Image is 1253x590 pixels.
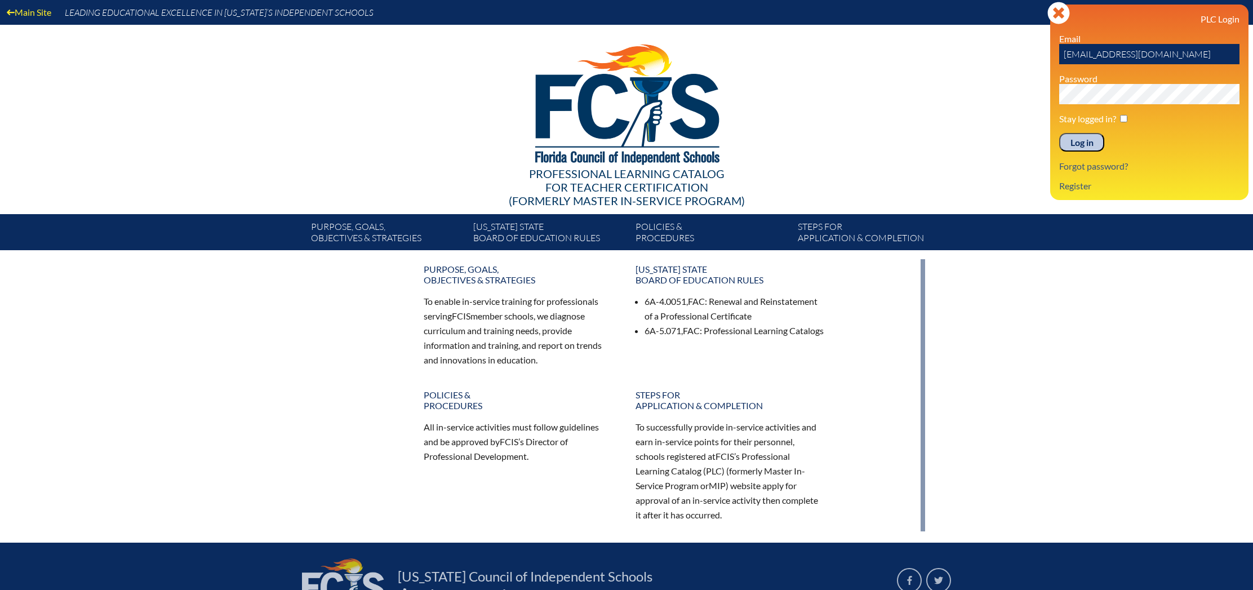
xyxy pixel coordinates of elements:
[636,420,825,522] p: To successfully provide in-service activities and earn in-service points for their personnel, sch...
[1059,113,1116,124] label: Stay logged in?
[469,219,631,250] a: [US_STATE] StateBoard of Education rules
[424,420,613,464] p: All in-service activities must follow guidelines and be approved by ’s Director of Professional D...
[688,296,705,307] span: FAC
[629,385,832,415] a: Steps forapplication & completion
[302,167,951,207] div: Professional Learning Catalog (formerly Master In-service Program)
[1059,14,1239,24] h3: PLC Login
[645,294,825,323] li: 6A-4.0051, : Renewal and Reinstatement of a Professional Certificate
[452,310,470,321] span: FCIS
[1059,33,1081,44] label: Email
[545,180,708,194] span: for Teacher Certification
[500,436,518,447] span: FCIS
[706,465,722,476] span: PLC
[306,219,469,250] a: Purpose, goals,objectives & strategies
[793,219,956,250] a: Steps forapplication & completion
[2,5,56,20] a: Main Site
[709,480,726,491] span: MIP
[716,451,734,462] span: FCIS
[645,323,825,338] li: 6A-5.071, : Professional Learning Catalogs
[631,219,793,250] a: Policies &Procedures
[1055,178,1096,193] a: Register
[424,294,613,367] p: To enable in-service training for professionals serving member schools, we diagnose curriculum an...
[417,259,620,290] a: Purpose, goals,objectives & strategies
[417,385,620,415] a: Policies &Procedures
[683,325,700,336] span: FAC
[1059,73,1098,84] label: Password
[393,567,657,585] a: [US_STATE] Council of Independent Schools
[629,259,832,290] a: [US_STATE] StateBoard of Education rules
[1059,133,1104,152] input: Log in
[510,25,743,179] img: FCISlogo221.eps
[1047,2,1070,24] svg: Close
[1055,158,1132,174] a: Forgot password?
